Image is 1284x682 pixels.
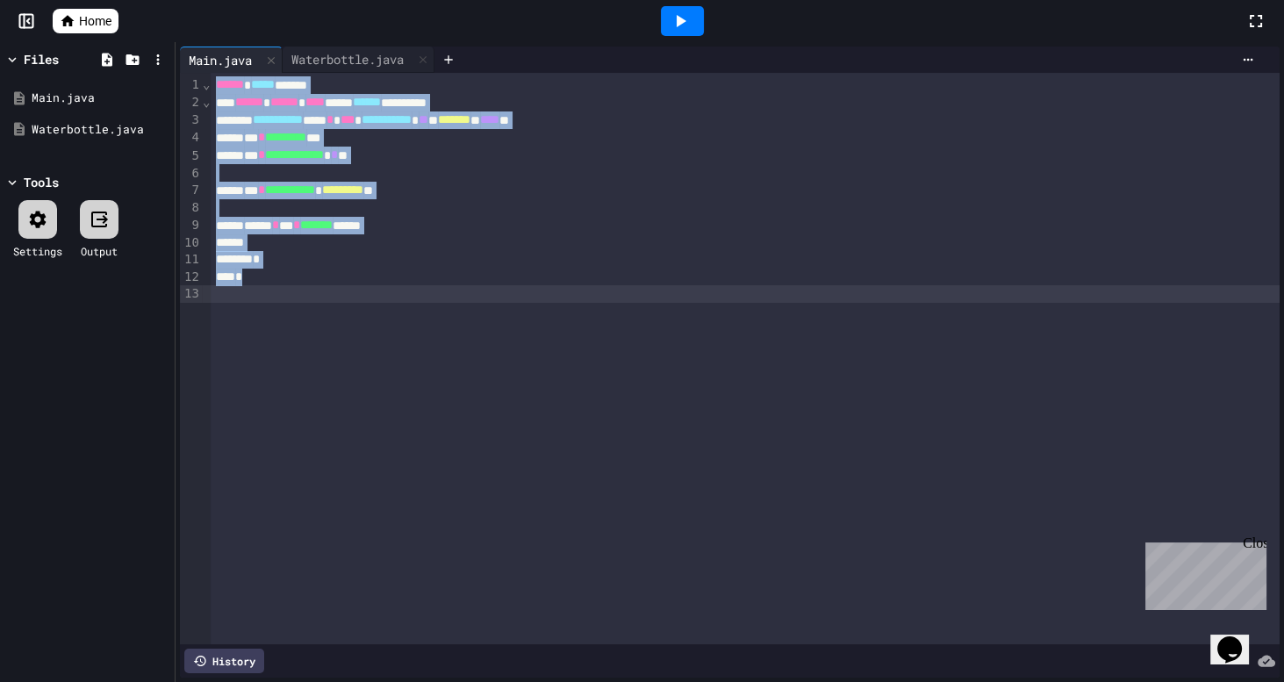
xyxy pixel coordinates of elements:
iframe: chat widget [1138,535,1266,610]
div: 3 [180,111,202,129]
div: Waterbottle.java [32,121,169,139]
div: 5 [180,147,202,165]
a: Home [53,9,118,33]
iframe: chat widget [1210,612,1266,664]
span: Fold line [202,95,211,109]
div: Waterbottle.java [283,47,434,73]
div: 8 [180,199,202,216]
div: Files [24,50,59,68]
div: 13 [180,285,202,302]
div: Settings [13,243,62,259]
div: 11 [180,251,202,268]
div: 6 [180,165,202,182]
span: Home [79,12,111,30]
div: Main.java [32,90,169,107]
div: Tools [24,173,59,191]
div: 12 [180,269,202,285]
span: Fold line [202,77,211,91]
div: Main.java [180,47,283,73]
div: Chat with us now!Close [7,7,121,111]
div: 2 [180,94,202,111]
div: 1 [180,76,202,94]
div: 4 [180,129,202,147]
div: Main.java [180,51,261,69]
div: Waterbottle.java [283,50,412,68]
div: 10 [180,234,202,251]
div: History [184,649,264,673]
div: 9 [180,217,202,234]
div: Output [81,243,118,259]
div: 7 [180,182,202,199]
